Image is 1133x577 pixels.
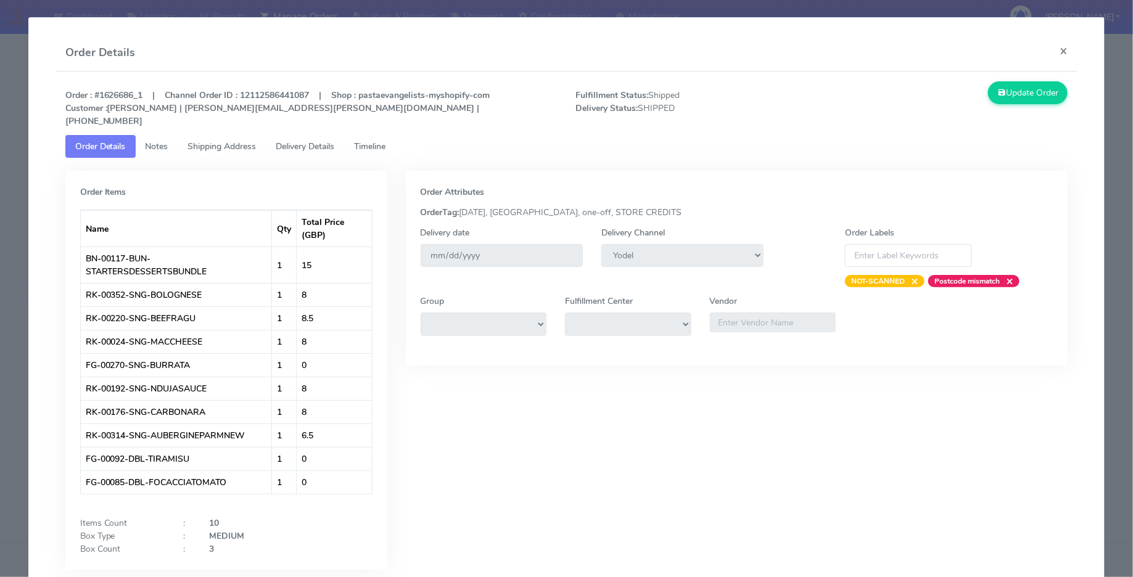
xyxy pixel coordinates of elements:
[81,306,272,330] td: RK-00220-SNG-BEEFRAGU
[272,424,297,447] td: 1
[175,542,200,555] div: :
[297,306,371,330] td: 8.5
[276,141,335,152] span: Delivery Details
[297,210,371,247] th: Total Price (GBP)
[65,89,490,127] strong: Order : #1626686_1 | Channel Order ID : 12112586441087 | Shop : pastaevangelists-myshopify-com [P...
[1050,35,1077,67] button: Close
[81,210,272,247] th: Name
[851,276,905,286] strong: NOT-SCANNED
[210,530,245,542] strong: MEDIUM
[297,424,371,447] td: 6.5
[65,135,1068,158] ul: Tabs
[297,247,371,283] td: 15
[175,530,200,542] div: :
[272,447,297,470] td: 1
[75,141,126,152] span: Order Details
[845,226,894,239] label: Order Labels
[421,207,459,218] strong: OrderTag:
[710,313,836,332] input: Enter Vendor Name
[934,276,1000,286] strong: Postcode mismatch
[81,247,272,283] td: BN-00117-BUN-STARTERSDESSERTSBUNDLE
[575,89,648,101] strong: Fulfillment Status:
[297,330,371,353] td: 8
[297,377,371,400] td: 8
[81,353,272,377] td: FG-00270-SNG-BURRATA
[710,295,738,308] label: Vendor
[272,306,297,330] td: 1
[1000,275,1013,287] span: ×
[81,377,272,400] td: RK-00192-SNG-NDUJASAUCE
[71,517,175,530] div: Items Count
[81,447,272,470] td: FG-00092-DBL-TIRAMISU
[272,330,297,353] td: 1
[272,400,297,424] td: 1
[65,44,136,61] h4: Order Details
[355,141,386,152] span: Timeline
[845,244,972,267] input: Enter Label Keywords
[210,543,215,555] strong: 3
[601,226,665,239] label: Delivery Channel
[272,377,297,400] td: 1
[71,530,175,542] div: Box Type
[65,102,107,114] strong: Customer :
[297,283,371,306] td: 8
[210,517,220,529] strong: 10
[188,141,257,152] span: Shipping Address
[297,447,371,470] td: 0
[272,470,297,494] td: 1
[71,542,175,555] div: Box Count
[81,470,272,494] td: FG-00085-DBL-FOCACCIATOMATO
[146,141,168,152] span: Notes
[905,275,918,287] span: ×
[80,186,126,198] strong: Order Items
[272,247,297,283] td: 1
[272,210,297,247] th: Qty
[575,102,638,114] strong: Delivery Status:
[988,81,1068,104] button: Update Order
[566,89,822,128] span: Shipped SHIPPED
[81,400,272,424] td: RK-00176-SNG-CARBONARA
[272,353,297,377] td: 1
[297,353,371,377] td: 0
[565,295,633,308] label: Fulfillment Center
[81,283,272,306] td: RK-00352-SNG-BOLOGNESE
[272,283,297,306] td: 1
[421,226,470,239] label: Delivery date
[81,330,272,353] td: RK-00024-SNG-MACCHEESE
[421,186,485,198] strong: Order Attributes
[411,206,1063,219] div: [DATE], [GEOGRAPHIC_DATA], one-off, STORE CREDITS
[421,295,445,308] label: Group
[297,400,371,424] td: 8
[81,424,272,447] td: RK-00314-SNG-AUBERGINEPARMNEW
[297,470,371,494] td: 0
[175,517,200,530] div: :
